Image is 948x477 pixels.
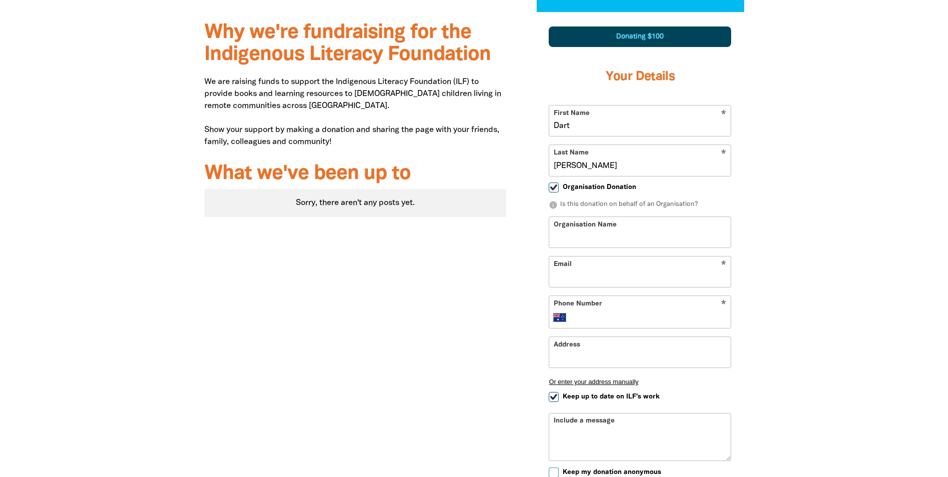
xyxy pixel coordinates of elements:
[721,300,726,309] i: Required
[549,200,558,209] i: info
[204,189,507,217] div: Sorry, there aren't any posts yet.
[549,182,559,192] input: Organisation Donation
[204,163,507,185] h3: What we've been up to
[549,26,731,47] div: Donating $100
[563,392,660,401] span: Keep up to date on ILF's work
[204,189,507,217] div: Paginated content
[549,200,731,210] p: Is this donation on behalf of an Organisation?
[563,467,661,477] span: Keep my donation anonymous
[549,378,731,385] button: Or enter your address manually
[563,182,636,192] span: Organisation Donation
[549,57,731,97] h3: Your Details
[204,23,491,64] span: Why we're fundraising for the Indigenous Literacy Foundation
[204,76,507,148] p: We are raising funds to support the Indigenous Literacy Foundation (ILF) to provide books and lea...
[549,392,559,402] input: Keep up to date on ILF's work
